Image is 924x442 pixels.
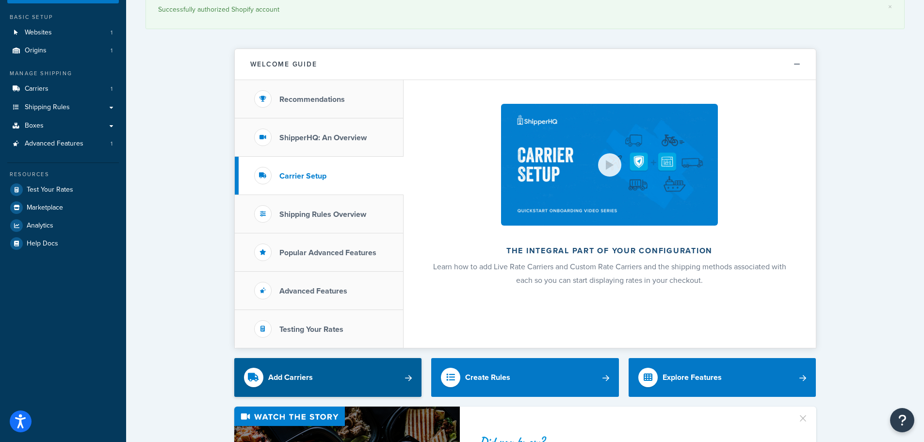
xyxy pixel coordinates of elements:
[431,358,619,397] a: Create Rules
[7,181,119,198] a: Test Your Rates
[890,408,914,432] button: Open Resource Center
[7,42,119,60] a: Origins1
[158,3,892,16] div: Successfully authorized Shopify account
[7,24,119,42] li: Websites
[250,61,317,68] h2: Welcome Guide
[888,3,892,11] a: ×
[25,140,83,148] span: Advanced Features
[501,104,717,226] img: The integral part of your configuration
[25,103,70,112] span: Shipping Rules
[27,204,63,212] span: Marketplace
[629,358,816,397] a: Explore Features
[111,47,113,55] span: 1
[7,80,119,98] li: Carriers
[25,29,52,37] span: Websites
[663,371,722,384] div: Explore Features
[7,13,119,21] div: Basic Setup
[7,217,119,234] a: Analytics
[7,42,119,60] li: Origins
[111,85,113,93] span: 1
[7,135,119,153] li: Advanced Features
[279,133,367,142] h3: ShipperHQ: An Overview
[25,122,44,130] span: Boxes
[27,222,53,230] span: Analytics
[433,261,786,286] span: Learn how to add Live Rate Carriers and Custom Rate Carriers and the shipping methods associated ...
[279,248,376,257] h3: Popular Advanced Features
[25,47,47,55] span: Origins
[27,186,73,194] span: Test Your Rates
[25,85,49,93] span: Carriers
[111,140,113,148] span: 1
[7,199,119,216] a: Marketplace
[235,49,816,80] button: Welcome Guide
[465,371,510,384] div: Create Rules
[279,95,345,104] h3: Recommendations
[111,29,113,37] span: 1
[279,287,347,295] h3: Advanced Features
[7,69,119,78] div: Manage Shipping
[429,246,790,255] h2: The integral part of your configuration
[279,172,326,180] h3: Carrier Setup
[7,235,119,252] a: Help Docs
[27,240,58,248] span: Help Docs
[7,98,119,116] a: Shipping Rules
[7,170,119,179] div: Resources
[7,80,119,98] a: Carriers1
[7,117,119,135] a: Boxes
[268,371,313,384] div: Add Carriers
[234,358,422,397] a: Add Carriers
[279,210,366,219] h3: Shipping Rules Overview
[279,325,343,334] h3: Testing Your Rates
[7,135,119,153] a: Advanced Features1
[7,24,119,42] a: Websites1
